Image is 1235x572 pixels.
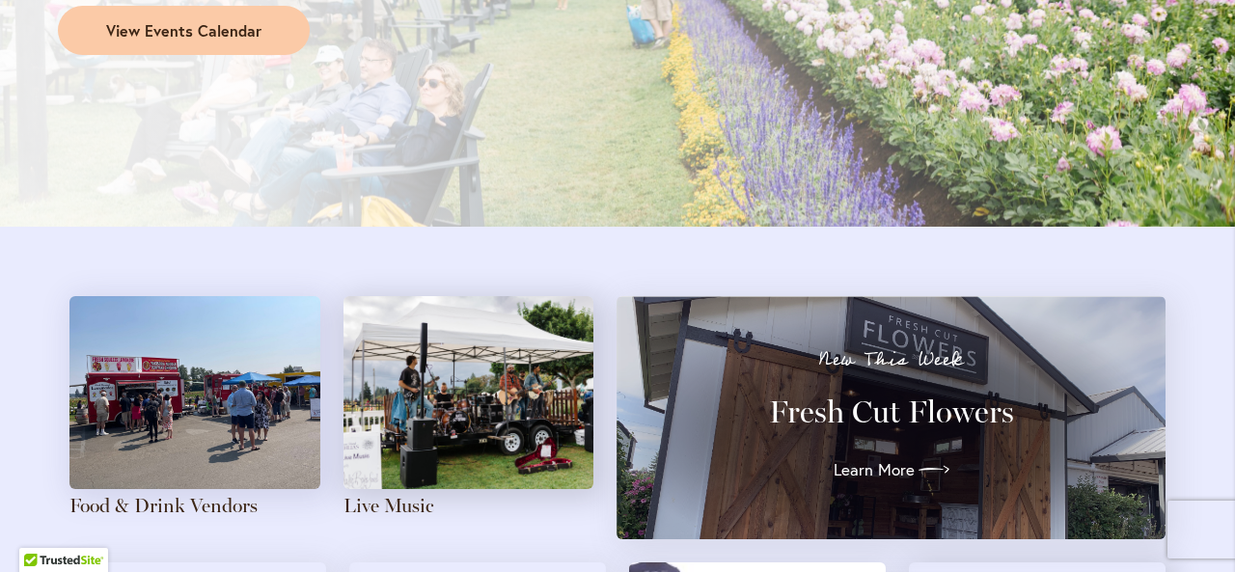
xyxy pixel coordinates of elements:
[106,20,261,42] span: View Events Calendar
[343,494,434,517] a: Live Music
[651,393,1131,431] h3: Fresh Cut Flowers
[651,350,1131,369] p: New This Week
[69,494,258,517] a: Food & Drink Vendors
[834,454,949,485] a: Learn More
[69,296,320,489] img: Attendees gather around food trucks on a sunny day at the farm
[834,458,915,481] span: Learn More
[58,6,310,56] a: View Events Calendar
[343,296,594,489] img: A four-person band plays with a field of pink dahlias in the background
